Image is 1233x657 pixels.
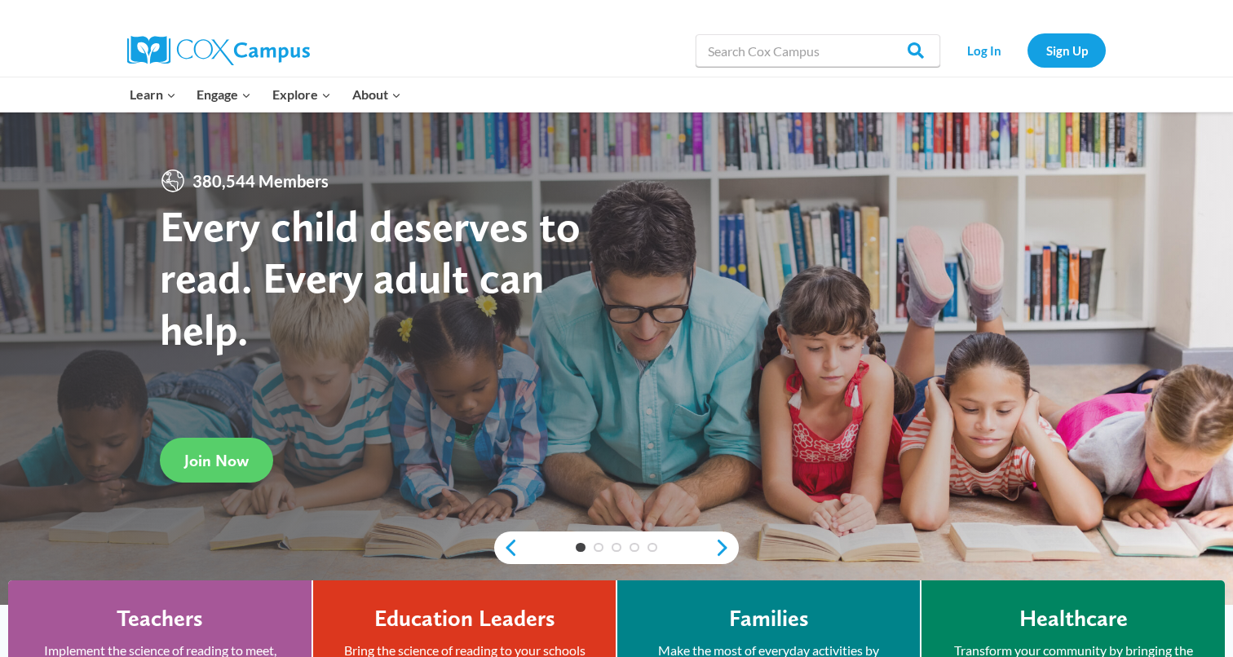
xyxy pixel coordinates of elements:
[130,84,176,105] span: Learn
[948,33,1106,67] nav: Secondary Navigation
[647,543,657,553] a: 5
[494,531,739,564] div: content slider buttons
[127,36,310,65] img: Cox Campus
[1019,605,1128,633] h4: Healthcare
[612,543,621,553] a: 3
[494,538,519,558] a: previous
[630,543,639,553] a: 4
[272,84,331,105] span: Explore
[117,605,203,633] h4: Teachers
[160,438,273,483] a: Join Now
[948,33,1019,67] a: Log In
[714,538,739,558] a: next
[1027,33,1106,67] a: Sign Up
[197,84,251,105] span: Engage
[186,168,335,194] span: 380,544 Members
[696,34,940,67] input: Search Cox Campus
[374,605,555,633] h4: Education Leaders
[576,543,586,553] a: 1
[119,77,411,112] nav: Primary Navigation
[594,543,603,553] a: 2
[729,605,809,633] h4: Families
[184,451,249,470] span: Join Now
[160,200,581,355] strong: Every child deserves to read. Every adult can help.
[352,84,401,105] span: About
